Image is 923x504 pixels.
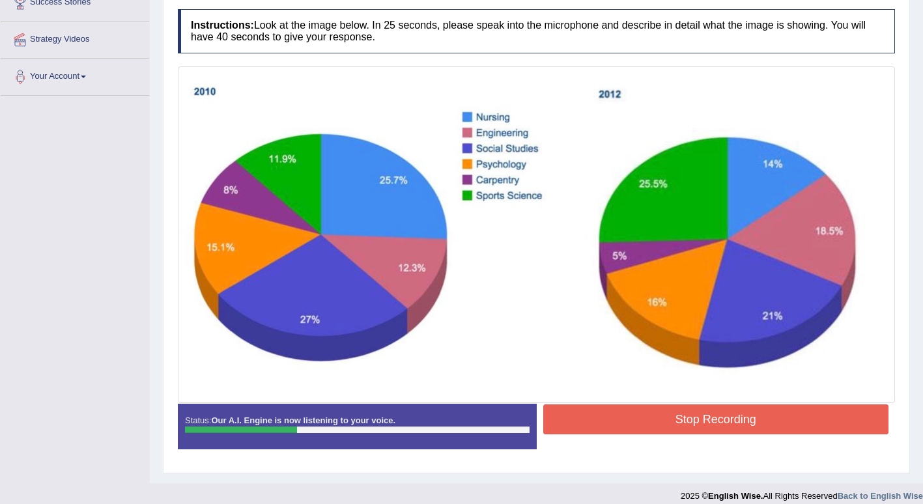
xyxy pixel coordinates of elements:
b: Instructions: [191,20,254,31]
div: Status: [178,404,537,449]
button: Stop Recording [543,404,889,434]
strong: Our A.I. Engine is now listening to your voice. [211,415,395,425]
h4: Look at the image below. In 25 seconds, please speak into the microphone and describe in detail w... [178,9,895,53]
div: 2025 © All Rights Reserved [681,483,923,502]
strong: English Wise. [708,491,763,501]
a: Back to English Wise [838,491,923,501]
a: Your Account [1,59,149,91]
a: Strategy Videos [1,21,149,54]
